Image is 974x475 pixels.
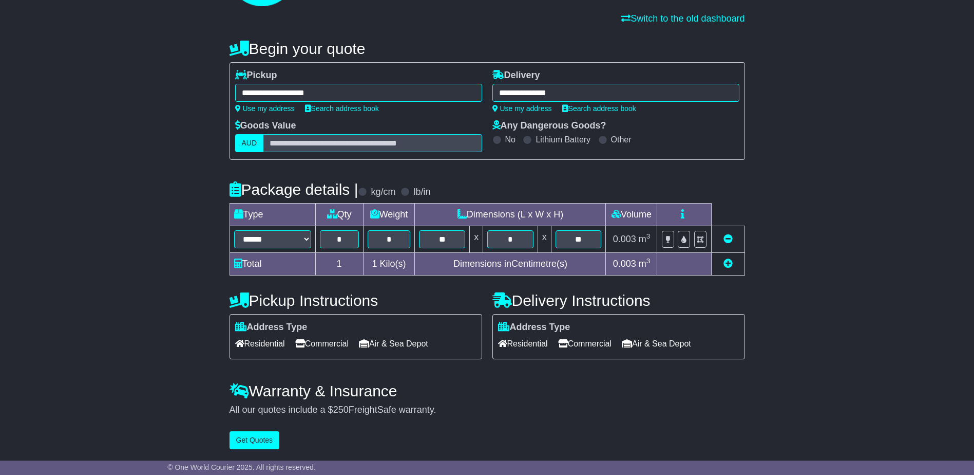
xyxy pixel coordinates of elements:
td: x [538,226,551,253]
a: Add new item [723,259,733,269]
span: 0.003 [613,259,636,269]
td: x [470,226,483,253]
span: Air & Sea Depot [622,336,691,352]
td: Dimensions in Centimetre(s) [415,253,606,276]
span: 250 [333,405,349,415]
label: Goods Value [235,120,296,132]
td: Type [230,204,315,226]
span: m [639,259,651,269]
label: Lithium Battery [536,135,590,144]
a: Use my address [235,104,295,113]
td: Dimensions (L x W x H) [415,204,606,226]
div: All our quotes include a $ FreightSafe warranty. [230,405,745,416]
label: Pickup [235,70,277,81]
span: Commercial [295,336,349,352]
h4: Delivery Instructions [492,292,745,309]
span: Air & Sea Depot [359,336,428,352]
sup: 3 [646,232,651,240]
h4: Pickup Instructions [230,292,482,309]
a: Switch to the old dashboard [621,13,744,24]
td: Weight [363,204,415,226]
label: Other [611,135,632,144]
label: kg/cm [371,187,395,198]
td: Qty [315,204,363,226]
label: Address Type [498,322,570,333]
button: Get Quotes [230,431,280,449]
a: Search address book [562,104,636,113]
td: Total [230,253,315,276]
span: 0.003 [613,234,636,244]
h4: Package details | [230,181,358,198]
label: Any Dangerous Goods? [492,120,606,132]
label: No [505,135,515,144]
label: lb/in [413,187,430,198]
label: Delivery [492,70,540,81]
a: Use my address [492,104,552,113]
span: m [639,234,651,244]
h4: Warranty & Insurance [230,382,745,399]
td: Kilo(s) [363,253,415,276]
a: Search address book [305,104,379,113]
span: © One World Courier 2025. All rights reserved. [167,463,316,471]
span: Commercial [558,336,612,352]
span: Residential [498,336,548,352]
td: 1 [315,253,363,276]
h4: Begin your quote [230,40,745,57]
td: Volume [606,204,657,226]
label: AUD [235,134,264,152]
span: Residential [235,336,285,352]
a: Remove this item [723,234,733,244]
sup: 3 [646,257,651,265]
label: Address Type [235,322,308,333]
span: 1 [372,259,377,269]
